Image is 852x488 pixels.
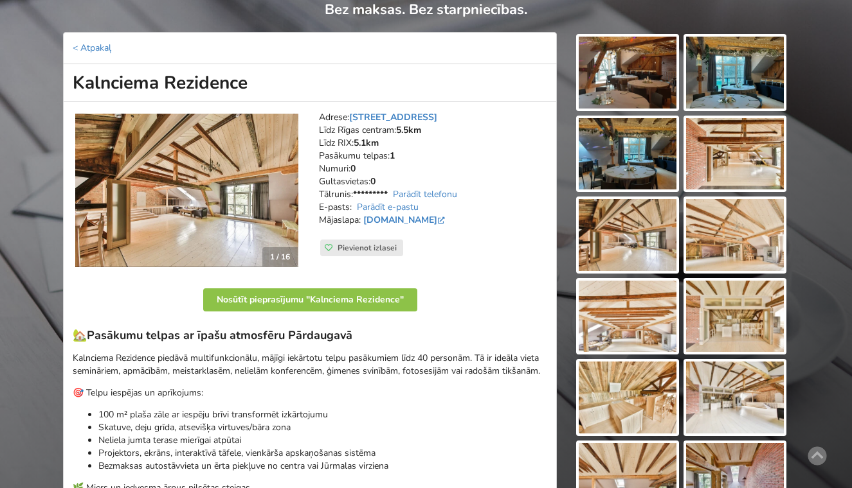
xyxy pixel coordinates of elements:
[396,124,421,136] strong: 5.5km
[73,387,547,399] p: 🎯 Telpu iespējas un aprīkojums:
[686,37,784,109] img: Kalnciema Rezidence | Rīga | Pasākumu vieta - galerijas bilde
[686,118,784,190] img: Kalnciema Rezidence | Rīga | Pasākumu vieta - galerijas bilde
[579,281,676,353] img: Kalnciema Rezidence | Rīga | Pasākumu vieta - galerijas bilde
[686,362,784,433] img: Kalnciema Rezidence | Rīga | Pasākumu vieta - galerijas bilde
[354,137,379,149] strong: 5.1km
[98,434,547,447] p: Neliela jumta terase mierīgai atpūtai
[75,114,298,268] img: Neierastas vietas | Rīga | Kalnciema Rezidence
[350,162,356,175] strong: 0
[98,408,547,421] p: 100 m² plaša zāle ar iespēju brīvi transformēt izkārtojumu
[98,447,547,460] p: Projektors, ekrāns, interaktīvā tāfele, vienkārša apskaņošanas sistēma
[579,118,676,190] img: Kalnciema Rezidence | Rīga | Pasākumu vieta - galerijas bilde
[73,42,111,54] a: < Atpakaļ
[98,421,547,434] p: Skatuve, deju grīda, atsevišķa virtuves/bāra zona
[63,64,557,102] h1: Kalnciema Rezidence
[349,111,437,123] a: [STREET_ADDRESS]
[73,352,547,378] p: Kalnciema Rezidence piedāvā multifunkcionālu, mājīgi iekārtotu telpu pasākumiem līdz 40 personām....
[87,327,352,343] strong: Pasākumu telpas ar īpašu atmosfēru Pārdaugavā
[686,199,784,271] img: Kalnciema Rezidence | Rīga | Pasākumu vieta - galerijas bilde
[390,150,395,162] strong: 1
[579,37,676,109] img: Kalnciema Rezidence | Rīga | Pasākumu vieta - galerijas bilde
[98,460,547,473] p: Bezmaksas autostāvvieta un ērta piekļuve no centra vai Jūrmalas virziena
[579,362,676,433] img: Kalnciema Rezidence | Rīga | Pasākumu vieta - galerijas bilde
[319,111,547,240] address: Adrese: Līdz Rīgas centram: Līdz RIX: Pasākumu telpas: Numuri: Gultasvietas: Tālrunis: E-pasts: M...
[370,175,376,187] strong: 0
[357,201,419,213] a: Parādīt e-pastu
[75,114,298,268] a: Neierastas vietas | Rīga | Kalnciema Rezidence 1 / 16
[579,199,676,271] img: Kalnciema Rezidence | Rīga | Pasākumu vieta - galerijas bilde
[363,214,448,226] a: [DOMAIN_NAME]
[262,247,298,266] div: 1 / 16
[686,281,784,353] img: Kalnciema Rezidence | Rīga | Pasākumu vieta - galerijas bilde
[73,328,547,343] h3: 🏡
[393,188,457,200] a: Parādīt telefonu
[338,243,397,253] span: Pievienot izlasei
[203,288,417,311] button: Nosūtīt pieprasījumu "Kalnciema Rezidence"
